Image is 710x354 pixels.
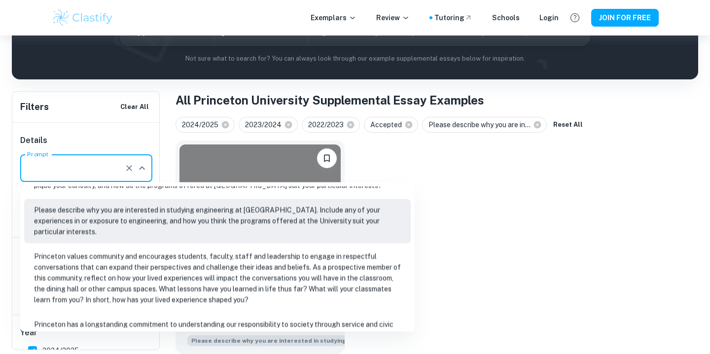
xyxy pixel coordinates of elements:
[187,334,463,346] span: Please describe why you are interested in studying engineering at Princeton. Include any of your ...
[422,117,547,133] div: Please describe why you are in...
[20,54,690,64] p: Not sure what to search for? You can always look through our example supplemental essays below fo...
[308,119,348,130] span: 2022/2023
[311,12,356,23] p: Exemplars
[118,100,151,114] button: Clear All
[239,117,298,133] div: 2023/2024
[176,117,235,133] div: 2024/2025
[591,9,659,27] button: JOIN FOR FREE
[122,161,136,175] button: Clear
[539,12,559,23] a: Login
[245,119,286,130] span: 2023/2024
[24,246,411,312] li: Princeton values community and encourages students, faculty, staff and leadership to engage in re...
[567,9,583,26] button: Help and Feedback
[27,150,49,158] label: Prompt
[434,12,472,23] a: Tutoring
[364,117,418,133] div: Accepted
[20,135,152,146] h6: Details
[191,336,460,345] span: Please describe why you are interested in studying engineering at [GEOGRAPHIC_DATA]
[51,8,114,28] img: Clastify logo
[24,199,411,244] li: Please describe why you are interested in studying engineering at [GEOGRAPHIC_DATA]. Include any ...
[317,148,337,168] button: Please log in to bookmark exemplars
[20,100,49,114] h6: Filters
[428,119,535,130] span: Please describe why you are in...
[176,141,345,354] a: Please log in to bookmark exemplarsEngineering a Sustainable Future: My Journey and Vision for Pr...
[135,161,149,175] button: Close
[551,117,585,132] button: Reset All
[302,117,360,133] div: 2022/2023
[182,119,223,130] span: 2024/2025
[176,91,698,109] h1: All Princeton University Supplemental Essay Examples
[24,314,411,347] li: Princeton has a longstanding commitment to understanding our responsibility to society through se...
[20,327,152,339] h6: Year
[370,119,406,130] span: Accepted
[492,12,520,23] a: Schools
[376,12,410,23] p: Review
